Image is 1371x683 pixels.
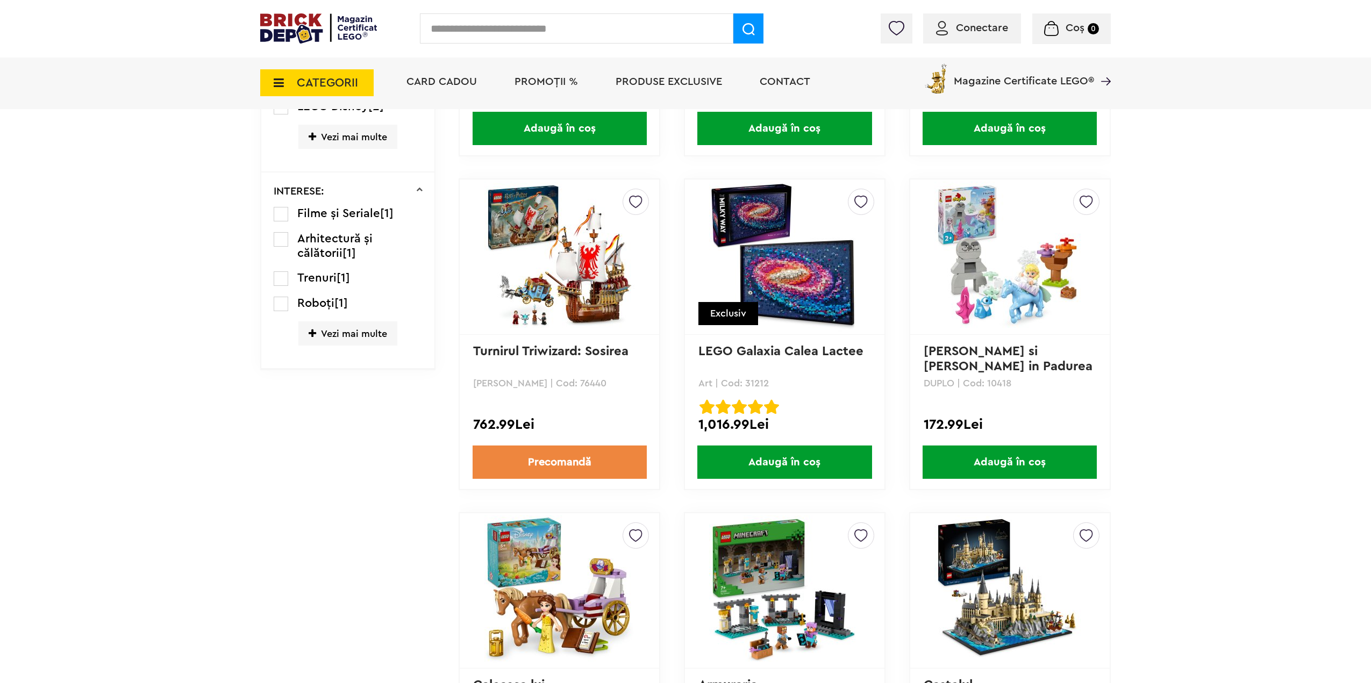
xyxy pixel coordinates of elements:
p: [PERSON_NAME] | Cod: 76440 [473,378,646,388]
a: Adaugă în coș [910,445,1110,479]
span: Adaugă în coș [473,112,647,145]
img: LEGO Galaxia Calea Lactee [709,182,860,332]
span: Adaugă în coș [697,112,872,145]
a: Magazine Certificate LEGO® [1094,62,1111,73]
a: Adaugă în coș [685,445,884,479]
span: Adaugă în coș [923,445,1097,479]
span: Adaugă în coș [923,112,1097,145]
a: Adaugă în coș [460,112,659,145]
a: Card Cadou [406,76,477,87]
div: 762.99Lei [473,418,646,432]
a: Contact [760,76,810,87]
a: Produse exclusive [616,76,722,87]
span: CATEGORII [297,77,358,89]
a: Turnirul Triwizard: Sosirea [473,345,629,358]
img: Caleasca lui Belle [484,515,635,666]
p: DUPLO | Cod: 10418 [924,378,1096,388]
img: Armuraria [709,515,860,666]
a: PROMOȚII % [515,76,578,87]
span: Coș [1066,23,1084,33]
span: Conectare [956,23,1008,33]
a: Adaugă în coș [685,112,884,145]
img: Evaluare cu stele [699,399,715,414]
a: Conectare [936,23,1008,33]
div: Exclusiv [698,302,758,325]
span: Vezi mai multe [298,321,397,346]
span: [1] [337,272,350,284]
span: Adaugă în coș [697,445,872,479]
img: Evaluare cu stele [764,399,779,414]
img: Evaluare cu stele [748,399,763,414]
span: Vezi mai multe [298,125,397,149]
img: Evaluare cu stele [732,399,747,414]
span: Trenuri [297,272,337,284]
a: Adaugă în coș [910,112,1110,145]
div: 1,016.99Lei [698,418,871,432]
a: LEGO Galaxia Calea Lactee [698,345,863,358]
a: [PERSON_NAME] si [PERSON_NAME] in Padurea Fermecata [924,345,1096,388]
span: [1] [342,247,356,259]
img: Castelul Hogwarts si imprejurimile [934,515,1085,666]
img: Turnirul Triwizard: Sosirea [484,182,635,332]
span: [1] [334,297,348,309]
span: Magazine Certificate LEGO® [954,62,1094,87]
p: Art | Cod: 31212 [698,378,871,388]
a: Precomandă [473,445,647,479]
div: 172.99Lei [924,418,1096,432]
p: INTERESE: [274,186,324,197]
span: Arhitectură și călătorii [297,233,373,259]
img: Elsa si Bruni in Padurea Fermecata [934,182,1085,332]
span: Roboți [297,297,334,309]
span: Filme și Seriale [297,207,380,219]
span: [1] [380,207,394,219]
small: 0 [1088,23,1099,34]
img: Evaluare cu stele [716,399,731,414]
